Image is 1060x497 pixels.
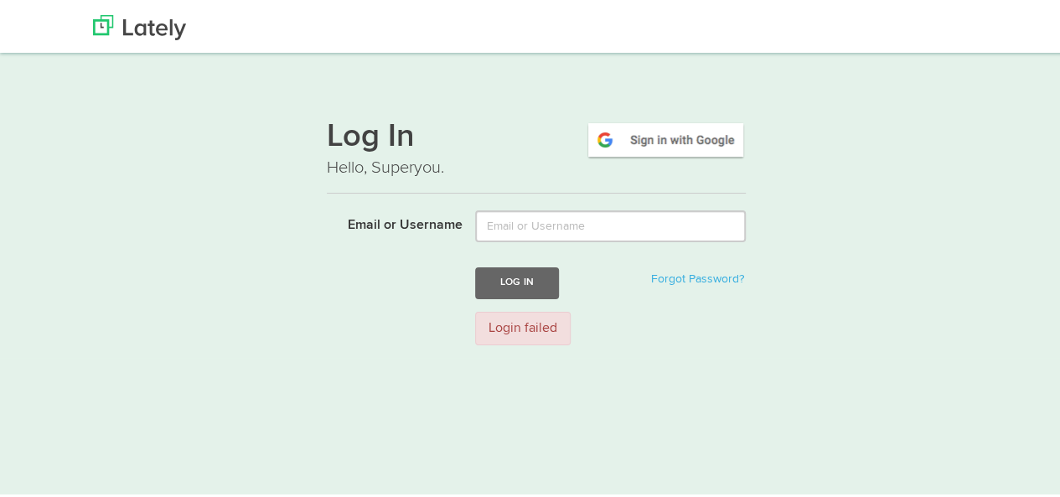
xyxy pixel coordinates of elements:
[327,118,746,153] h1: Log In
[93,13,186,38] img: Lately
[651,271,744,282] a: Forgot Password?
[475,265,559,296] button: Log In
[327,153,746,178] p: Hello, Superyou.
[475,208,746,240] input: Email or Username
[314,208,463,233] label: Email or Username
[586,118,746,157] img: google-signin.png
[475,309,571,344] div: Login failed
